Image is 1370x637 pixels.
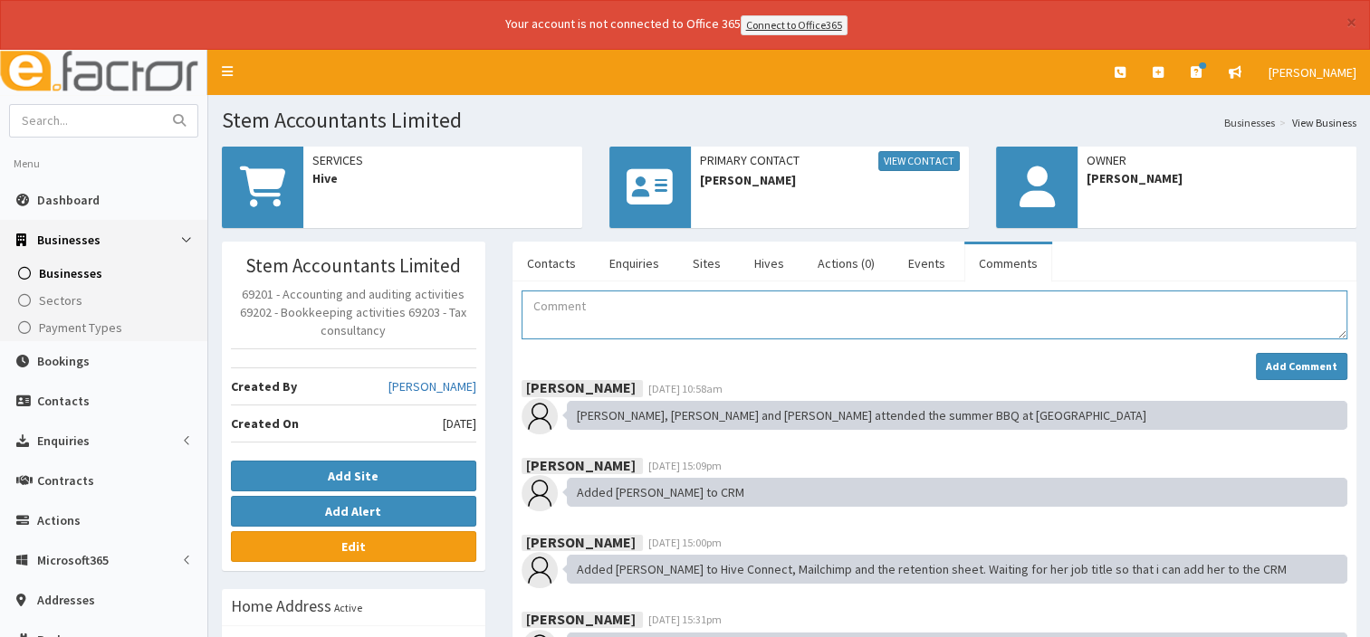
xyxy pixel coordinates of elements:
a: Events [894,244,960,282]
span: [DATE] 15:00pm [648,536,722,549]
span: Owner [1087,151,1347,169]
span: Contacts [37,393,90,409]
strong: Add Comment [1266,359,1337,373]
span: Businesses [39,265,102,281]
span: [PERSON_NAME] [1087,169,1347,187]
span: Payment Types [39,319,122,336]
a: View Contact [878,151,960,171]
a: [PERSON_NAME] [1255,50,1370,95]
textarea: Comment [522,290,1347,339]
b: Add Alert [325,503,381,519]
span: [DATE] 10:58am [648,382,723,395]
span: Microsoft365 [37,552,109,568]
button: Add Comment [1256,353,1347,380]
a: Hives [740,244,799,282]
span: [DATE] 15:09pm [648,459,722,472]
b: Add Site [328,468,378,484]
a: Edit [231,531,476,562]
span: Primary Contact [700,151,961,171]
span: Sectors [39,292,82,309]
b: [PERSON_NAME] [526,532,636,550]
div: Added [PERSON_NAME] to CRM [567,478,1347,507]
a: Sectors [5,287,207,314]
span: Businesses [37,232,101,248]
a: Comments [964,244,1052,282]
span: Addresses [37,592,95,608]
span: Bookings [37,353,90,369]
span: Enquiries [37,433,90,449]
h3: Home Address [231,598,331,614]
b: [PERSON_NAME] [526,378,636,396]
div: Your account is not connected to Office 365 [147,14,1206,35]
li: View Business [1275,115,1356,130]
a: Contacts [513,244,590,282]
span: [PERSON_NAME] [700,171,961,189]
a: Businesses [5,260,207,287]
span: Dashboard [37,192,100,208]
a: Sites [678,244,735,282]
a: Connect to Office365 [741,15,848,35]
button: Add Alert [231,496,476,527]
input: Search... [10,105,162,137]
p: 69201 - Accounting and auditing activities 69202 - Bookkeeping activities 69203 - Tax consultancy [231,285,476,339]
div: [PERSON_NAME], [PERSON_NAME] and [PERSON_NAME] attended the summer BBQ at [GEOGRAPHIC_DATA] [567,401,1347,430]
a: Actions (0) [803,244,889,282]
span: [PERSON_NAME] [1269,64,1356,81]
b: [PERSON_NAME] [526,609,636,627]
span: Hive [312,169,573,187]
h1: Stem Accountants Limited [222,109,1356,132]
div: Added [PERSON_NAME] to Hive Connect, Mailchimp and the retention sheet. Waiting for her job title... [567,555,1347,584]
span: Contracts [37,472,94,489]
span: [DATE] 15:31pm [648,613,722,626]
span: Services [312,151,573,169]
b: Created By [231,378,297,395]
b: Created On [231,415,299,432]
b: [PERSON_NAME] [526,455,636,473]
a: [PERSON_NAME] [388,377,476,395]
a: Enquiries [595,244,674,282]
button: × [1346,13,1356,32]
b: Edit [341,538,366,555]
a: Payment Types [5,314,207,341]
span: Actions [37,512,81,528]
a: Businesses [1224,115,1275,130]
span: [DATE] [443,414,476,433]
small: Active [334,601,362,614]
h3: Stem Accountants Limited [231,255,476,276]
